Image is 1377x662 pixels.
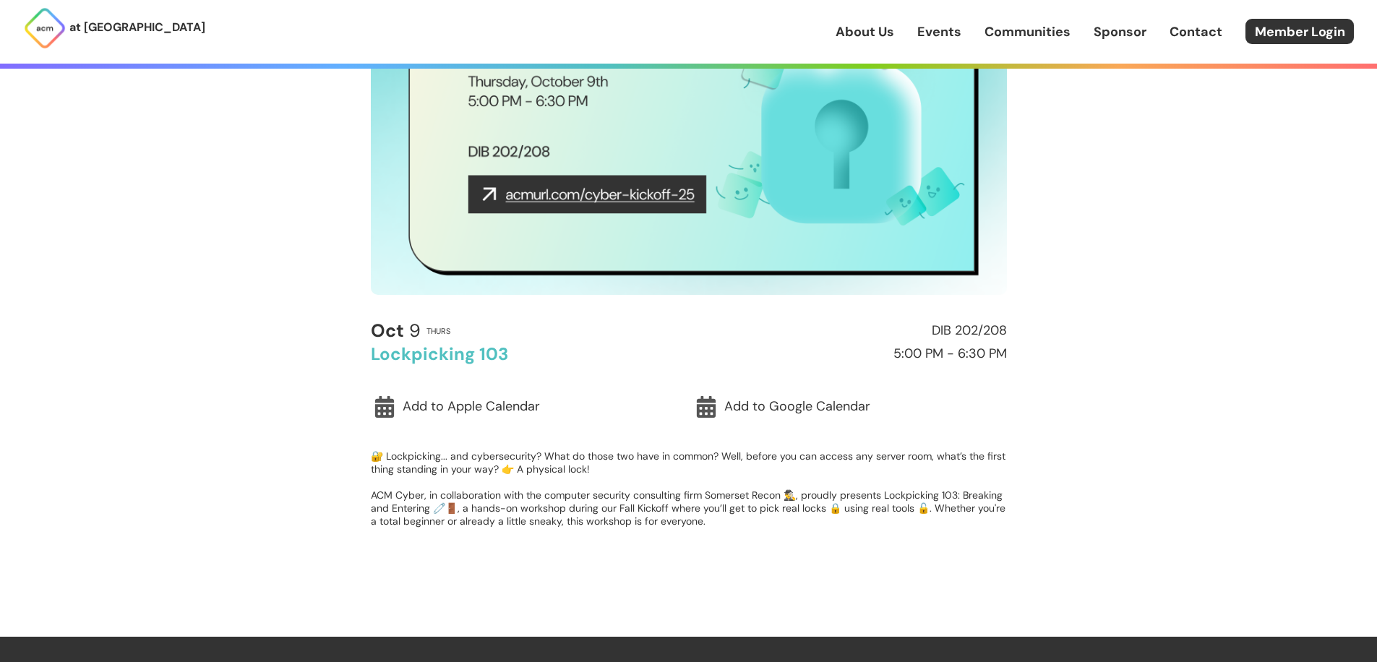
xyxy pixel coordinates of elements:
[985,22,1071,41] a: Communities
[23,7,67,50] img: ACM Logo
[371,345,682,364] h2: Lockpicking 103
[1170,22,1222,41] a: Contact
[426,327,450,335] h2: Thurs
[69,18,205,37] p: at [GEOGRAPHIC_DATA]
[1245,19,1354,44] a: Member Login
[695,324,1007,338] h2: DIB 202/208
[695,347,1007,361] h2: 5:00 PM - 6:30 PM
[371,321,421,341] h2: 9
[917,22,961,41] a: Events
[23,7,205,50] a: at [GEOGRAPHIC_DATA]
[836,22,894,41] a: About Us
[371,450,1007,528] p: 🔐 Lockpicking... and cybersecurity? What do those two have in common? Well, before you can access...
[1094,22,1146,41] a: Sponsor
[692,390,1007,424] a: Add to Google Calendar
[371,390,685,424] a: Add to Apple Calendar
[371,319,404,343] b: Oct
